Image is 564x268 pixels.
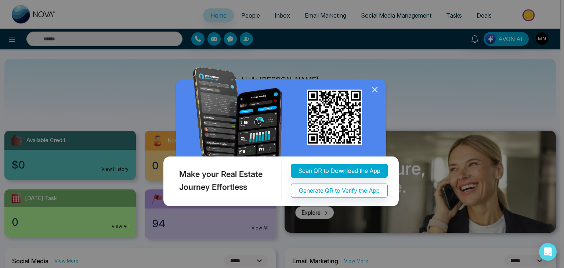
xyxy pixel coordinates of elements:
div: Open Intercom Messenger [539,243,557,261]
button: Generate QR to Verify the App [291,184,388,198]
img: QRModal [162,67,402,210]
img: qr_for_download_app.png [307,90,362,145]
button: Scan QR to Download the App [291,164,388,178]
div: Make your Real Estate Journey Effortless [162,162,282,199]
